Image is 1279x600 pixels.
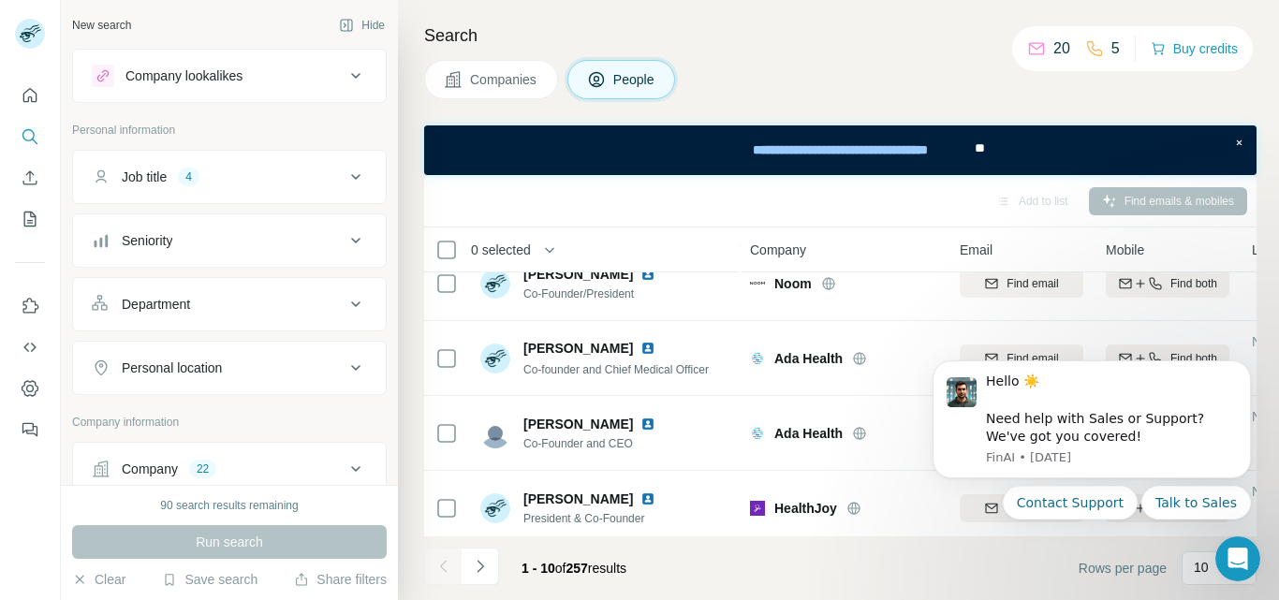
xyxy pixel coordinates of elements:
[122,460,178,478] div: Company
[326,11,398,39] button: Hide
[566,561,588,576] span: 257
[471,241,531,259] span: 0 selected
[15,330,45,364] button: Use Surfe API
[613,70,656,89] span: People
[480,269,510,299] img: Avatar
[640,491,655,506] img: LinkedIn logo
[1215,536,1260,581] iframe: Intercom live chat
[15,79,45,112] button: Quick start
[1111,37,1120,60] p: 5
[640,417,655,432] img: LinkedIn logo
[122,168,167,186] div: Job title
[162,570,257,589] button: Save search
[72,414,387,431] p: Company information
[178,168,199,185] div: 4
[522,561,626,576] span: results
[73,53,386,98] button: Company lookalikes
[15,289,45,323] button: Use Surfe on LinkedIn
[1252,241,1279,259] span: Lists
[15,372,45,405] button: Dashboard
[774,424,843,443] span: Ada Health
[750,241,806,259] span: Company
[960,270,1083,298] button: Find email
[523,490,633,508] span: [PERSON_NAME]
[15,413,45,446] button: Feedback
[523,363,709,376] span: Co-founder and Chief Medical Officer
[904,337,1279,591] iframe: Intercom notifications message
[294,570,387,589] button: Share filters
[462,548,499,585] button: Navigate to next page
[1106,270,1229,298] button: Find both
[15,161,45,195] button: Enrich CSV
[960,241,992,259] span: Email
[523,285,663,302] span: Co-Founder/President
[125,66,243,85] div: Company lookalikes
[522,561,555,576] span: 1 - 10
[640,267,655,282] img: LinkedIn logo
[15,120,45,154] button: Search
[750,501,765,516] img: Logo of HealthJoy
[15,202,45,236] button: My lists
[73,154,386,199] button: Job title4
[424,22,1257,49] h4: Search
[470,70,538,89] span: Companies
[424,125,1257,175] iframe: Banner
[189,461,216,477] div: 22
[480,418,510,448] img: Avatar
[72,122,387,139] p: Personal information
[73,446,386,491] button: Company22
[122,231,172,250] div: Seniority
[774,349,843,368] span: Ada Health
[640,341,655,356] img: LinkedIn logo
[523,415,633,433] span: [PERSON_NAME]
[1007,275,1058,292] span: Find email
[523,339,633,358] span: [PERSON_NAME]
[122,295,190,314] div: Department
[480,344,510,373] img: Avatar
[72,570,125,589] button: Clear
[555,561,566,576] span: of
[750,426,765,441] img: Logo of Ada Health
[523,265,633,284] span: [PERSON_NAME]
[160,497,298,514] div: 90 search results remaining
[523,510,663,527] span: President & Co-Founder
[523,435,663,452] span: Co-Founder and CEO
[1170,275,1217,292] span: Find both
[774,499,837,518] span: HealthJoy
[480,493,510,523] img: Avatar
[750,282,765,285] img: Logo of Noom
[750,351,765,366] img: Logo of Ada Health
[1053,37,1070,60] p: 20
[122,359,222,377] div: Personal location
[1151,36,1238,62] button: Buy credits
[73,218,386,263] button: Seniority
[774,274,812,293] span: Noom
[73,345,386,390] button: Personal location
[1106,241,1144,259] span: Mobile
[73,282,386,327] button: Department
[72,17,131,34] div: New search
